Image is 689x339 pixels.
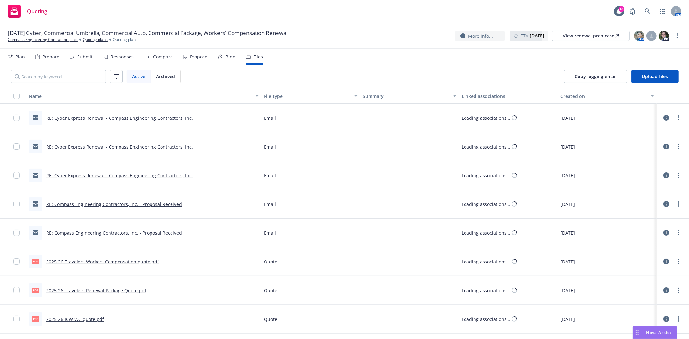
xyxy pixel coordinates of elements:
[8,37,78,43] a: Compass Engineering Contractors, Inc.
[264,93,350,99] div: File type
[46,115,193,121] a: RE: Cyber Express Renewal - Compass Engineering Contractors, Inc.
[675,229,683,237] a: more
[560,93,647,99] div: Created on
[675,315,683,323] a: more
[631,70,679,83] button: Upload files
[27,9,47,14] span: Quoting
[633,326,641,339] div: Drag to move
[633,326,677,339] button: Nova Assist
[462,172,510,179] div: Loading associations...
[261,88,360,104] button: File type
[32,316,39,321] span: pdf
[264,143,276,150] span: Email
[560,172,575,179] span: [DATE]
[363,93,449,99] div: Summary
[110,54,134,59] div: Responses
[455,31,505,41] button: More info...
[656,5,669,18] a: Switch app
[558,88,657,104] button: Created on
[13,287,20,293] input: Toggle Row Selected
[225,54,235,59] div: Bind
[264,172,276,179] span: Email
[646,330,672,335] span: Nova Assist
[46,144,193,150] a: RE: Cyber Express Renewal - Compass Engineering Contractors, Inc.
[16,54,25,59] div: Plan
[560,143,575,150] span: [DATE]
[13,93,20,99] input: Select all
[46,259,159,265] a: 2025-26 Travelers Workers Compensation quote.pdf
[253,54,263,59] div: Files
[13,172,20,179] input: Toggle Row Selected
[190,54,207,59] div: Propose
[560,316,575,323] span: [DATE]
[459,88,558,104] button: Linked associations
[462,258,510,265] div: Loading associations...
[641,5,654,18] a: Search
[619,6,624,12] div: 13
[46,201,182,207] a: RE: Compass Engineering Contractors, Inc. - Proposal Received
[468,33,493,39] span: More info...
[563,31,619,41] div: View renewal prep case
[675,200,683,208] a: more
[32,288,39,293] span: pdf
[462,316,510,323] div: Loading associations...
[264,316,277,323] span: Quote
[462,93,555,99] div: Linked associations
[32,259,39,264] span: pdf
[13,201,20,207] input: Toggle Row Selected
[560,201,575,208] span: [DATE]
[575,73,617,79] span: Copy logging email
[360,88,459,104] button: Summary
[675,286,683,294] a: more
[462,115,510,121] div: Loading associations...
[675,143,683,150] a: more
[675,171,683,179] a: more
[673,32,681,40] a: more
[462,287,510,294] div: Loading associations...
[132,73,145,80] span: Active
[564,70,627,83] button: Copy logging email
[264,201,276,208] span: Email
[8,29,287,37] span: [DATE] Cyber, Commercial Umbrella, Commercial Auto, Commercial Package, Workers' Compensation Ren...
[13,316,20,322] input: Toggle Row Selected
[46,230,182,236] a: RE: Compass Engineering Contractors, Inc. - Proposal Received
[560,115,575,121] span: [DATE]
[13,143,20,150] input: Toggle Row Selected
[5,2,50,20] a: Quoting
[626,5,639,18] a: Report a Bug
[560,258,575,265] span: [DATE]
[264,287,277,294] span: Quote
[520,32,544,39] span: ETA :
[560,287,575,294] span: [DATE]
[462,230,510,236] div: Loading associations...
[659,31,669,41] img: photo
[46,287,146,293] a: 2025-26 Travelers Renewal Package Quote.pdf
[13,230,20,236] input: Toggle Row Selected
[26,88,261,104] button: Name
[462,143,510,150] div: Loading associations...
[264,258,277,265] span: Quote
[462,201,510,208] div: Loading associations...
[560,230,575,236] span: [DATE]
[675,114,683,122] a: more
[264,115,276,121] span: Email
[42,54,59,59] div: Prepare
[634,31,644,41] img: photo
[156,73,175,80] span: Archived
[552,31,630,41] a: View renewal prep case
[13,258,20,265] input: Toggle Row Selected
[29,93,252,99] div: Name
[264,230,276,236] span: Email
[83,37,108,43] a: Quoting plans
[46,172,193,179] a: RE: Cyber Express Renewal - Compass Engineering Contractors, Inc.
[11,70,106,83] input: Search by keyword...
[13,115,20,121] input: Toggle Row Selected
[46,316,104,322] a: 2025-26 ICW WC quote.pdf
[675,258,683,265] a: more
[153,54,173,59] div: Compare
[77,54,93,59] div: Submit
[530,33,544,39] strong: [DATE]
[642,73,668,79] span: Upload files
[113,37,136,43] span: Quoting plan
